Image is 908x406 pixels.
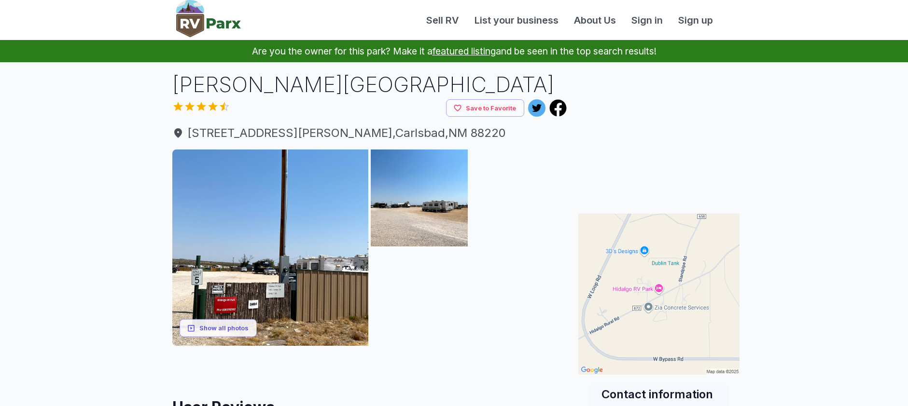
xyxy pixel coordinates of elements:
img: AAcXr8qcI-e2Ls1jSRmHHZ8py5C2WurVKo6YH0vFqTlngCL-wPGlLIpdbICEm6Dk0npuePMYeVKXTC-0L3EPDYDJjt9mSwDyy... [470,249,567,346]
a: About Us [566,13,624,27]
iframe: Advertisement [578,70,740,190]
button: Save to Favorite [446,99,524,117]
a: Sell RV [419,13,467,27]
a: featured listing [433,45,496,57]
a: Sign up [671,13,721,27]
h2: Contact information [601,386,716,402]
iframe: Advertisement [172,346,567,389]
span: [STREET_ADDRESS][PERSON_NAME] , Carlsbad , NM 88220 [172,124,567,142]
button: Show all photos [180,319,257,337]
a: Sign in [624,13,671,27]
img: AAcXr8qJN3JoQQ4_d3r1Yo_iri4Lku-gEk_W-Bx6eGaGKpSUNfBlwxtcWUEm66haOGLZgGKcnXaVs_qH2-gRvcai7Fh0BVUP8... [371,249,468,346]
img: AAcXr8oIiQew7HsVxrQuKVu0GWyxE1qsS_66Gy6Y5HtB_0Rb34GxcLqD_zaV2rUbeDvCyVswKRjMqzPkQU284bri4Ep5BH833... [172,149,369,346]
a: List your business [467,13,566,27]
img: Map for Hidalgo RV Park [578,214,740,375]
p: Are you the owner for this park? Make it a and be seen in the top search results! [12,40,896,62]
h1: [PERSON_NAME][GEOGRAPHIC_DATA] [172,70,567,99]
img: AAcXr8oTcIi4A2dK2y574neUeuhoV1LH9IQeZbB1hWF-9s3td6_O1AGa0dpJXZQfavkVcu0QuB-7xrFIT_yxoKXSeKTIOfnHS... [470,149,567,246]
img: AAcXr8pITbr81qoAOxi7QwpHTYLEuZmeYxheEPsm1AZv5fADBl5-thgJu-0lzVQe4rKhmgS2GKTE0bEMvnGXlEBNxUvQl83Ix... [371,149,468,246]
a: [STREET_ADDRESS][PERSON_NAME],Carlsbad,NM 88220 [172,124,567,142]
